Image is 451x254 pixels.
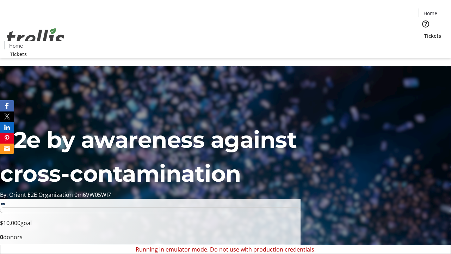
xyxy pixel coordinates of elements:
span: Tickets [10,50,27,58]
a: Home [419,10,441,17]
span: Home [424,10,437,17]
button: Help [419,17,433,31]
img: Orient E2E Organization 0m6VW05WI7's Logo [4,20,67,55]
a: Tickets [419,32,447,40]
span: Tickets [424,32,441,40]
a: Home [5,42,27,49]
button: Cart [419,40,433,54]
span: Home [9,42,23,49]
a: Tickets [4,50,32,58]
